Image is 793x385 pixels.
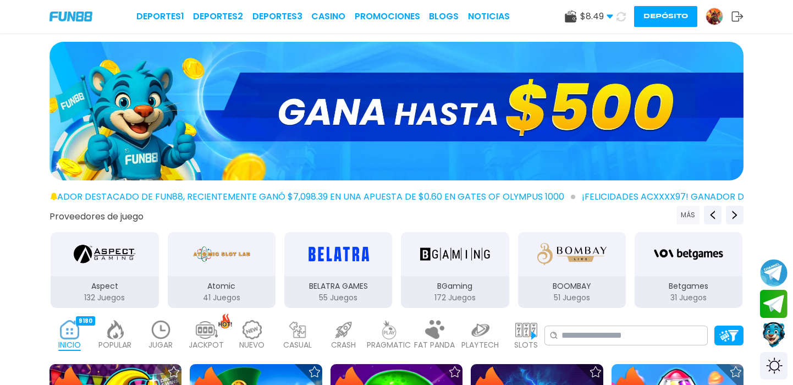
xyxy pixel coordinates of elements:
[51,280,158,292] p: Aspect
[150,320,172,339] img: recent_light.webp
[429,10,459,23] a: BLOGS
[168,292,276,304] p: 41 Juegos
[355,10,420,23] a: Promociones
[676,206,700,224] button: Previous providers
[333,320,355,339] img: crash_light.webp
[420,239,489,269] img: BGaming
[514,231,630,309] button: BOOMBAY
[59,320,81,339] img: home_active.webp
[401,292,509,304] p: 172 Juegos
[280,231,396,309] button: BELATRA GAMES
[514,339,538,351] p: SLOTS
[241,320,263,339] img: new_light.webp
[378,320,400,339] img: pragmatic_light.webp
[367,339,411,351] p: PRAGMATIC
[284,292,392,304] p: 55 Juegos
[415,339,455,351] p: FAT PANDA
[537,239,607,269] img: BOOMBAY
[104,320,126,339] img: popular_light.webp
[46,231,163,309] button: Aspect
[706,8,731,25] a: Avatar
[287,320,309,339] img: casual_light.webp
[284,280,392,292] p: BELATRA GAMES
[760,352,788,380] div: Switch theme
[719,330,739,342] img: Platform Filter
[726,206,744,224] button: Next providers
[99,339,132,351] p: POPULAR
[635,280,742,292] p: Betgames
[312,10,346,23] a: CASINO
[74,239,135,269] img: Aspect
[518,292,626,304] p: 51 Juegos
[635,292,742,304] p: 31 Juegos
[760,258,788,287] button: Join telegram channel
[654,239,723,269] img: Betgames
[252,10,302,23] a: Deportes3
[218,313,232,328] img: hot
[49,12,92,21] img: Company Logo
[194,10,244,23] a: Deportes2
[49,211,144,222] button: Proveedores de juego
[189,339,224,351] p: JACKPOT
[304,239,373,269] img: BELATRA GAMES
[401,280,509,292] p: BGaming
[331,339,356,351] p: CRASH
[58,339,81,351] p: INICIO
[760,290,788,318] button: Join telegram
[470,320,492,339] img: playtech_light.webp
[468,10,510,23] a: NOTICIAS
[49,42,744,180] img: GANA hasta $500
[760,321,788,349] button: Contact customer service
[630,231,747,309] button: Betgames
[284,339,312,351] p: CASUAL
[196,320,218,339] img: jackpot_light.webp
[518,280,626,292] p: BOOMBAY
[424,320,446,339] img: fat_panda_light.webp
[240,339,265,351] p: NUEVO
[515,320,537,339] img: slots_light.webp
[76,316,95,326] div: 9180
[634,6,697,27] button: Depósito
[149,339,173,351] p: JUGAR
[136,10,184,23] a: Deportes1
[580,10,613,23] span: $ 8.49
[462,339,499,351] p: PLAYTECH
[163,231,280,309] button: Atomic
[704,206,722,224] button: Previous providers
[191,239,252,269] img: Atomic
[168,280,276,292] p: Atomic
[51,292,158,304] p: 132 Juegos
[396,231,513,309] button: BGaming
[706,8,723,25] img: Avatar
